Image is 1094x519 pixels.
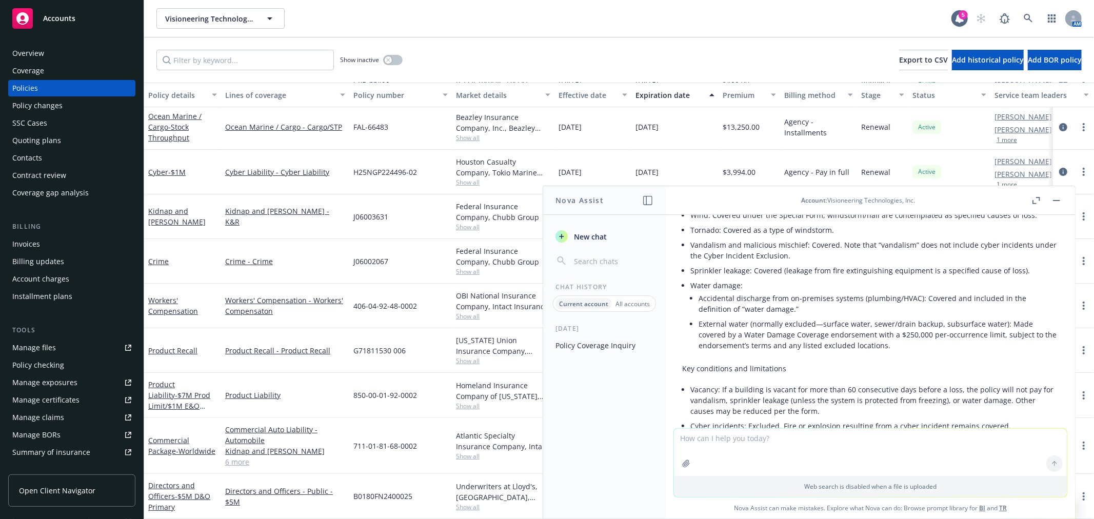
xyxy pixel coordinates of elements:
span: Active [917,123,937,132]
span: Show all [456,452,550,461]
li: Cyber incidents: Excluded. Fire or explosion resulting from a cyber incident remains covered. [690,418,1059,433]
a: Contacts [8,150,135,166]
a: Kidnap and [PERSON_NAME] [225,446,345,456]
span: Show inactive [340,55,379,64]
a: Kidnap and [PERSON_NAME] [148,206,206,227]
p: Key conditions and limitations [682,363,1059,374]
span: Show all [456,223,550,231]
span: Export to CSV [899,55,948,65]
input: Filter by keyword... [156,50,334,70]
a: more [1078,121,1090,133]
div: Billing method [784,90,842,101]
div: Contract review [12,167,66,184]
a: [PERSON_NAME] [994,169,1052,179]
span: Accounts [43,14,75,23]
a: more [1078,344,1090,356]
div: Manage claims [12,409,64,426]
div: Beazley Insurance Company, Inc., Beazley Group, Falvey Cargo [456,112,550,133]
a: Contract review [8,167,135,184]
span: - Stock Throughput [148,122,189,143]
div: Account charges [12,271,69,287]
div: Service team leaders [994,90,1078,101]
a: Report a Bug [994,8,1015,29]
a: Coverage [8,63,135,79]
a: Manage certificates [8,392,135,408]
div: Manage exposures [12,374,77,391]
div: Policy details [148,90,206,101]
a: 6 more [225,456,345,467]
button: Add BOR policy [1028,50,1082,70]
span: - Worldwide [176,446,215,456]
span: Open Client Navigator [19,485,95,496]
a: Policy checking [8,357,135,373]
a: Ocean Marine / Cargo - Cargo/STP [225,122,345,132]
a: Manage claims [8,409,135,426]
p: Current account [559,300,608,308]
h1: Nova Assist [555,195,604,206]
a: TR [999,504,1007,512]
div: [DATE] [543,324,666,333]
a: Commercial Auto Liability - Automobile [225,424,345,446]
a: more [1078,389,1090,402]
a: Workers' Compensation [148,295,198,316]
a: Kidnap and [PERSON_NAME] - K&R [225,206,345,227]
li: Wind: Covered under the Special Form; windstorm/hail are contemplated as specified causes of loss. [690,208,1059,223]
span: Nova Assist can make mistakes. Explore what Nova can do: Browse prompt library for and [670,497,1071,518]
a: Overview [8,45,135,62]
li: Vacancy: If a building is vacant for more than 60 consecutive days before a loss, the policy will... [690,382,1059,418]
span: Add BOR policy [1028,55,1082,65]
span: Account [801,196,826,205]
a: Manage exposures [8,374,135,391]
a: [PERSON_NAME] [994,156,1052,167]
a: Product Recall - Product Recall [225,345,345,356]
a: more [1078,210,1090,223]
li: Tornado: Covered as a type of windstorm. [690,223,1059,237]
a: Coverage gap analysis [8,185,135,201]
span: J06003631 [353,211,388,222]
button: New chat [551,227,658,246]
button: Policy details [144,83,221,107]
div: Chat History [543,283,666,291]
div: Billing [8,222,135,232]
div: Federal Insurance Company, Chubb Group [456,246,550,267]
div: Homeland Insurance Company of [US_STATE], Intact Insurance [456,380,550,402]
button: Export to CSV [899,50,948,70]
span: - $5M D&O Primary [148,491,210,512]
div: Policy checking [12,357,64,373]
span: $13,250.00 [723,122,760,132]
span: Show all [456,133,550,142]
span: Visioneering Technologies, Inc. [165,13,254,24]
a: Workers' Compensation - Workers' Compensaton [225,295,345,316]
span: Show all [456,503,550,511]
a: Policies [8,80,135,96]
div: Status [912,90,975,101]
a: Billing updates [8,253,135,270]
a: more [1078,255,1090,267]
a: Summary of insurance [8,444,135,461]
span: Add historical policy [952,55,1024,65]
button: Status [908,83,990,107]
div: Invoices [12,236,40,252]
div: Policy AI ingestions [12,462,78,478]
a: BI [979,504,985,512]
span: Active [917,167,937,176]
button: 1 more [997,182,1017,188]
div: SSC Cases [12,115,47,131]
a: Product Recall [148,346,197,355]
button: Billing method [780,83,857,107]
button: Expiration date [631,83,719,107]
a: Cyber [148,167,186,177]
div: Manage files [12,340,56,356]
button: Policy number [349,83,452,107]
p: Web search is disabled when a file is uploaded [680,482,1061,491]
a: circleInformation [1057,166,1069,178]
span: $3,994.00 [723,167,755,177]
div: Policies [12,80,38,96]
p: All accounts [615,300,650,308]
span: Show all [456,312,550,321]
div: Billing updates [12,253,64,270]
a: Search [1018,8,1039,29]
a: Product Liability [148,380,210,422]
a: Directors and Officers [148,481,210,512]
